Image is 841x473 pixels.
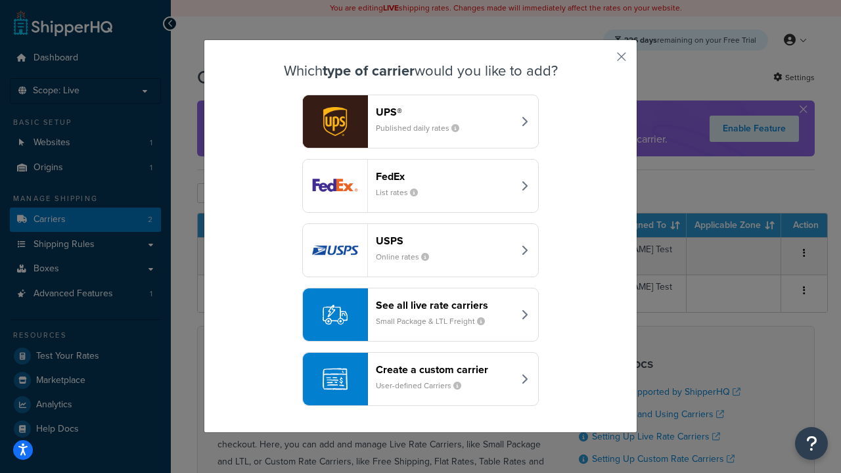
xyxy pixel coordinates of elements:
h3: Which would you like to add? [237,63,604,79]
strong: type of carrier [323,60,415,81]
small: Small Package & LTL Freight [376,315,495,327]
header: USPS [376,235,513,247]
img: icon-carrier-liverate-becf4550.svg [323,302,348,327]
button: Open Resource Center [795,427,828,460]
img: icon-carrier-custom-c93b8a24.svg [323,367,348,392]
header: Create a custom carrier [376,363,513,376]
button: ups logoUPS®Published daily rates [302,95,539,148]
button: Create a custom carrierUser-defined Carriers [302,352,539,406]
img: ups logo [303,95,367,148]
header: See all live rate carriers [376,299,513,311]
small: Online rates [376,251,440,263]
button: See all live rate carriersSmall Package & LTL Freight [302,288,539,342]
img: usps logo [303,224,367,277]
button: usps logoUSPSOnline rates [302,223,539,277]
button: fedEx logoFedExList rates [302,159,539,213]
header: UPS® [376,106,513,118]
img: fedEx logo [303,160,367,212]
header: FedEx [376,170,513,183]
small: User-defined Carriers [376,380,472,392]
small: Published daily rates [376,122,470,134]
small: List rates [376,187,428,198]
